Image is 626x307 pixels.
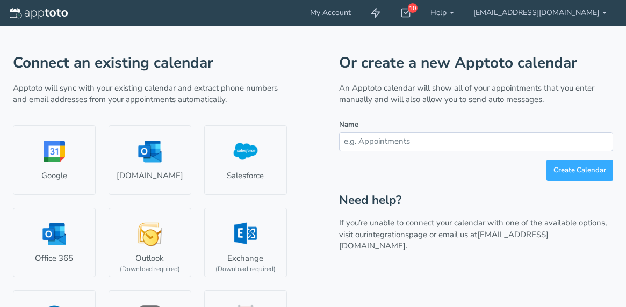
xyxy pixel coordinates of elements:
[408,3,418,13] div: 10
[13,125,96,195] a: Google
[339,83,613,106] p: An Apptoto calendar will show all of your appointments that you enter manually and will also allo...
[120,265,180,274] div: (Download required)
[13,83,287,106] p: Apptoto will sync with your existing calendar and extract phone numbers and email addresses from ...
[339,120,358,130] label: Name
[10,8,68,19] img: logo-apptoto--white.svg
[366,229,409,240] a: integrations
[204,125,287,195] a: Salesforce
[339,217,613,252] p: If you’re unable to connect your calendar with one of the available options, visit our page or em...
[215,265,276,274] div: (Download required)
[13,208,96,277] a: Office 365
[339,229,549,251] a: [EMAIL_ADDRESS][DOMAIN_NAME].
[109,208,191,277] a: Outlook
[339,132,613,151] input: e.g. Appointments
[204,208,287,277] a: Exchange
[339,55,613,71] h1: Or create a new Apptoto calendar
[546,160,613,181] button: Create Calendar
[13,55,287,71] h1: Connect an existing calendar
[339,194,613,207] h2: Need help?
[109,125,191,195] a: [DOMAIN_NAME]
